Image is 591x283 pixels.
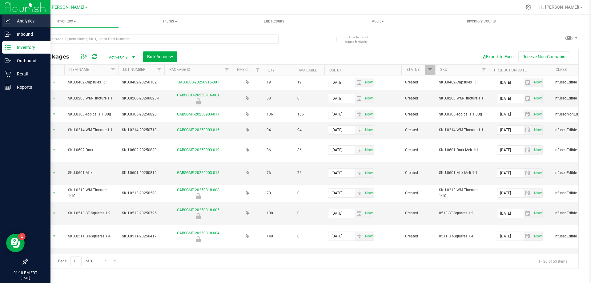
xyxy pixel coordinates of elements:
[533,94,543,103] span: Set Current date
[364,146,374,155] span: Set Current date
[122,95,161,101] span: SKU.0208-20240823-1
[177,231,219,235] a: GABSGMF-20250818-004
[532,146,542,154] span: select
[163,98,233,104] div: Newly Received
[177,171,219,175] a: GABSGMF-20250903-018
[177,128,219,132] a: GABSGMF-20250903-016
[297,95,321,101] span: 0
[524,146,533,154] span: select
[267,147,290,153] span: 86
[50,126,58,134] span: select
[108,65,118,75] a: Filter
[177,208,219,212] a: GABSGMF-20250818-005
[532,126,542,134] span: select
[147,54,173,59] span: Bulk Actions
[50,110,58,119] span: select
[345,35,376,44] span: Include items not tagged for facility
[15,18,119,24] span: Inventory
[355,209,364,218] span: select
[267,79,290,85] span: 19
[177,112,219,116] a: GABSGMF-20250903-017
[122,170,161,176] span: SKU.0601-20250819
[5,18,11,24] inline-svg: Analytics
[364,110,374,119] span: Set Current date
[364,169,374,178] span: Set Current date
[532,94,542,103] span: select
[532,232,542,241] span: select
[364,209,374,218] span: select
[15,15,119,28] a: Inventory
[297,210,321,216] span: 0
[68,233,115,239] span: SKU.0511.BR-Squares 1:4
[364,232,374,241] span: Set Current date
[532,110,542,119] span: select
[27,34,279,44] input: Search Package ID, Item Name, SKU, Lot or Part Number...
[364,232,374,241] span: select
[70,257,82,266] input: 1
[297,79,321,85] span: 19
[68,210,115,216] span: SKU.0513.SF-Squares 1:2
[525,4,532,10] div: Manage settings
[297,111,321,117] span: 136
[364,78,374,87] span: Set Current date
[477,51,518,62] button: Export to Excel
[122,147,161,153] span: SKU.0602-20250820
[222,65,232,75] a: Filter
[5,44,11,51] inline-svg: Inventory
[533,257,572,266] span: 1 - 20 of 53 items
[122,79,161,85] span: SKU.0402-20250102
[163,213,233,219] div: Newly Received
[163,236,233,242] div: Newly Received
[143,51,177,62] button: Bulk Actions
[119,18,222,24] span: Plants
[111,257,120,265] a: Go to the last page
[5,71,11,77] inline-svg: Retail
[364,94,374,103] span: select
[68,147,115,153] span: SKU.0602.Dark
[11,70,48,78] p: Retail
[364,126,374,135] span: Set Current date
[177,148,219,152] a: GABSGMF-20250903-019
[329,68,341,72] a: Use By
[297,170,321,176] span: 76
[267,95,290,101] span: 88
[524,189,533,197] span: select
[119,15,222,28] a: Plants
[11,30,48,38] p: Inbound
[439,187,485,199] span: SKU.0213.WM-Tincture 1:10
[405,233,432,239] span: Created
[154,65,164,75] a: Filter
[255,18,293,24] span: Lab Results
[405,210,432,216] span: Created
[405,111,432,117] span: Created
[11,17,48,25] p: Analytics
[405,127,432,133] span: Created
[11,44,48,51] p: Inventory
[101,257,110,265] a: Go to the next page
[53,257,97,266] span: Page of 3
[50,209,58,218] span: select
[524,169,533,177] span: select
[439,233,485,239] span: 0511.BR-Squares 1:4
[439,111,485,117] span: SKU.0303-Topical 1:1 80g
[355,126,364,134] span: select
[533,209,543,218] span: Set Current date
[297,127,321,133] span: 94
[50,189,58,197] span: select
[163,193,233,199] div: Newly Received
[524,110,533,119] span: select
[5,58,11,64] inline-svg: Outbound
[533,232,543,241] span: Set Current date
[518,51,569,62] button: Receive Non-Cannabis
[3,276,48,280] p: [DATE]
[68,79,115,85] span: SKU.0402-Capsules 1:1
[533,78,543,87] span: Set Current date
[524,232,533,241] span: select
[267,127,290,133] span: 94
[405,147,432,153] span: Created
[439,79,485,85] span: SKU.0402-Capsules 1:1
[232,65,263,75] th: Has COA
[364,209,374,218] span: Set Current date
[5,31,11,37] inline-svg: Inbound
[18,233,26,240] iframe: Resource center unread badge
